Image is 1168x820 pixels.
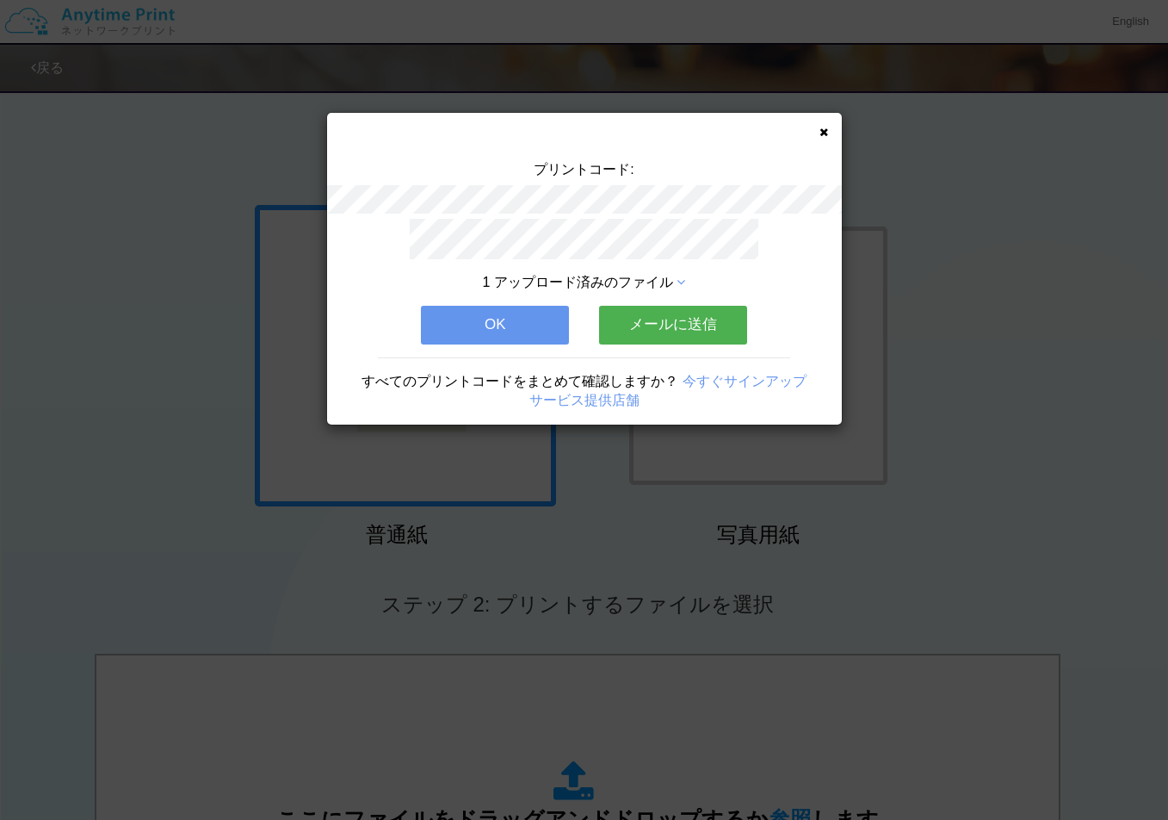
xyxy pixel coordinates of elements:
a: サービス提供店舗 [529,393,640,407]
a: 今すぐサインアップ [683,374,806,388]
span: すべてのプリントコードをまとめて確認しますか？ [362,374,678,388]
button: メールに送信 [599,306,747,344]
span: 1 アップロード済みのファイル [483,275,673,289]
button: OK [421,306,569,344]
span: プリントコード: [534,162,633,177]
